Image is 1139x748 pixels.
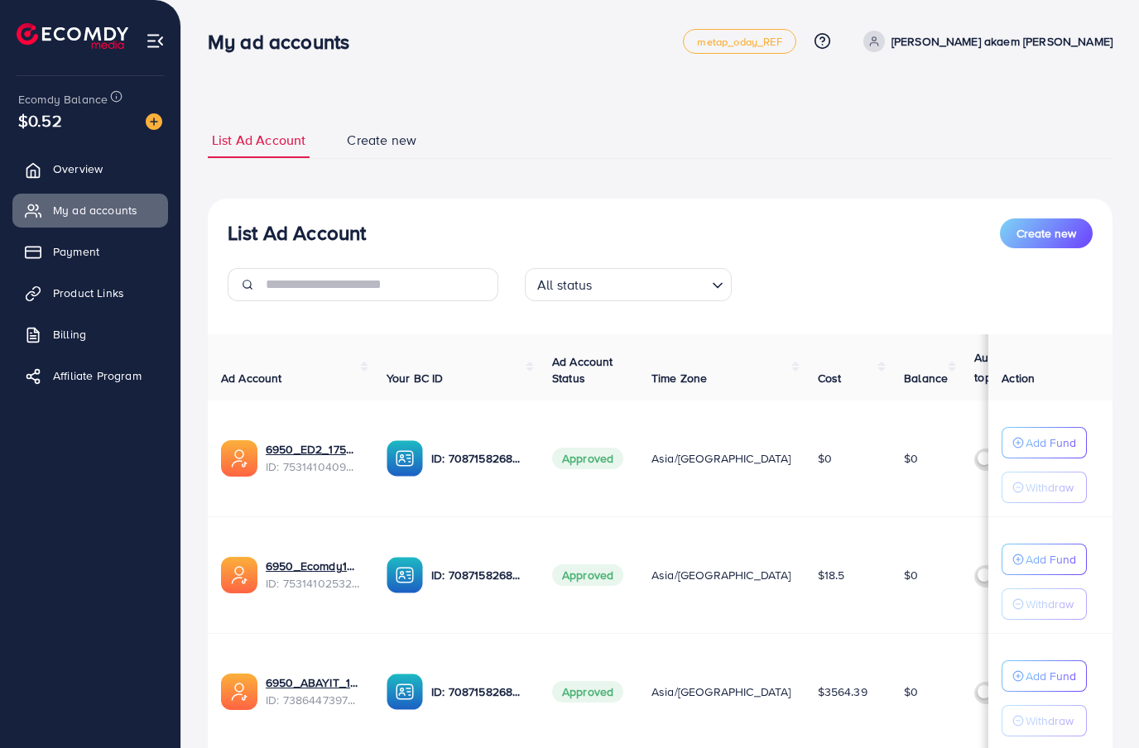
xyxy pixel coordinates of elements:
[431,682,526,702] p: ID: 7087158268421734401
[12,359,168,392] a: Affiliate Program
[53,285,124,301] span: Product Links
[208,30,363,54] h3: My ad accounts
[1016,225,1076,242] span: Create new
[552,448,623,469] span: Approved
[534,273,596,297] span: All status
[552,353,613,386] span: Ad Account Status
[387,440,423,477] img: ic-ba-acc.ded83a64.svg
[12,152,168,185] a: Overview
[818,683,867,700] span: $3564.39
[904,450,918,467] span: $0
[12,194,168,227] a: My ad accounts
[12,276,168,309] a: Product Links
[1026,711,1074,731] p: Withdraw
[1002,472,1087,503] button: Withdraw
[18,91,108,108] span: Ecomdy Balance
[17,23,128,49] img: logo
[651,450,791,467] span: Asia/[GEOGRAPHIC_DATA]
[904,567,918,583] span: $0
[387,557,423,593] img: ic-ba-acc.ded83a64.svg
[891,31,1113,51] p: [PERSON_NAME] akaem [PERSON_NAME]
[12,318,168,351] a: Billing
[552,564,623,586] span: Approved
[146,31,165,50] img: menu
[1026,549,1076,569] p: Add Fund
[1002,544,1087,575] button: Add Fund
[552,681,623,702] span: Approved
[818,450,832,467] span: $0
[431,565,526,585] p: ID: 7087158268421734401
[18,108,62,132] span: $0.52
[266,674,360,691] a: 6950_ABAYIT_1719791319898
[266,441,360,475] div: <span class='underline'>6950_ED2_1753543144102</span></br>7531410409363144705
[1002,588,1087,620] button: Withdraw
[431,448,526,468] p: ID: 7087158268421734401
[651,370,707,386] span: Time Zone
[818,567,845,583] span: $18.5
[651,567,791,583] span: Asia/[GEOGRAPHIC_DATA]
[525,268,732,301] div: Search for option
[53,202,137,218] span: My ad accounts
[221,557,257,593] img: ic-ads-acc.e4c84228.svg
[651,683,791,700] span: Asia/[GEOGRAPHIC_DATA]
[1026,594,1074,614] p: Withdraw
[387,674,423,710] img: ic-ba-acc.ded83a64.svg
[974,348,1022,387] p: Auto top-up
[228,221,366,245] h3: List Ad Account
[683,29,795,54] a: metap_oday_REF
[1002,660,1087,692] button: Add Fund
[1026,666,1076,686] p: Add Fund
[266,575,360,592] span: ID: 7531410253213204497
[857,31,1113,52] a: [PERSON_NAME] akaem [PERSON_NAME]
[818,370,842,386] span: Cost
[1002,427,1087,458] button: Add Fund
[53,326,86,343] span: Billing
[53,243,99,260] span: Payment
[266,458,360,475] span: ID: 7531410409363144705
[266,441,360,458] a: 6950_ED2_1753543144102
[53,161,103,177] span: Overview
[266,558,360,574] a: 6950_Ecomdy1_1753543101849
[1002,705,1087,736] button: Withdraw
[212,131,305,150] span: List Ad Account
[12,235,168,268] a: Payment
[146,113,162,130] img: image
[1000,218,1093,248] button: Create new
[266,692,360,708] span: ID: 7386447397456592912
[347,131,416,150] span: Create new
[1069,674,1127,736] iframe: Chat
[266,558,360,592] div: <span class='underline'>6950_Ecomdy1_1753543101849</span></br>7531410253213204497
[697,36,781,47] span: metap_oday_REF
[53,367,142,384] span: Affiliate Program
[221,674,257,710] img: ic-ads-acc.e4c84228.svg
[266,674,360,708] div: <span class='underline'>6950_ABAYIT_1719791319898</span></br>7386447397456592912
[1026,477,1074,497] p: Withdraw
[1026,433,1076,453] p: Add Fund
[598,270,705,297] input: Search for option
[221,440,257,477] img: ic-ads-acc.e4c84228.svg
[387,370,444,386] span: Your BC ID
[221,370,282,386] span: Ad Account
[904,683,918,700] span: $0
[1002,370,1035,386] span: Action
[904,370,948,386] span: Balance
